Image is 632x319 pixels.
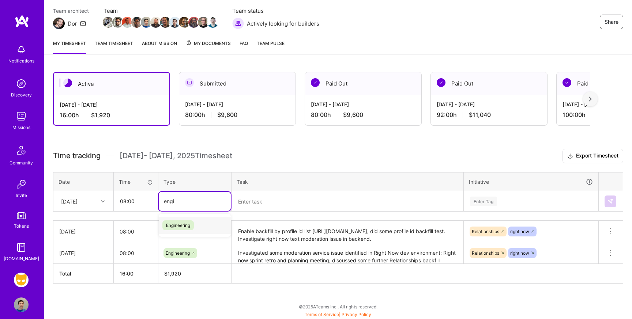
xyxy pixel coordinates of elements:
img: Team Member Avatar [103,17,114,28]
a: Privacy Policy [342,312,371,317]
div: Community [10,159,33,167]
input: HH:MM [114,191,158,211]
img: Team Member Avatar [169,17,180,28]
a: Team timesheet [95,39,133,54]
a: Team Member Avatar [104,16,113,29]
a: Team Member Avatar [180,16,189,29]
img: Team Member Avatar [112,17,123,28]
img: Team Architect [53,18,65,29]
div: Tokens [14,222,29,230]
img: Team Member Avatar [141,17,152,28]
img: guide book [14,240,29,255]
a: Team Member Avatar [170,16,180,29]
span: [DATE] - [DATE] , 2025 Timesheet [120,151,232,160]
img: Team Member Avatar [122,17,133,28]
th: 16:00 [114,264,158,284]
textarea: Enable backfill by profile id list [URL][DOMAIN_NAME], did some profile id backfill test. Investi... [232,221,463,242]
i: icon Mail [80,20,86,26]
div: Paid Out [305,72,421,95]
span: Actively looking for builders [247,20,319,27]
img: discovery [14,76,29,91]
span: right now [510,229,529,234]
img: Team Member Avatar [131,17,142,28]
img: Paid Out [563,78,571,87]
a: Grindr: Mobile + BE + Cloud [12,273,30,287]
div: Time [119,178,153,186]
div: [DATE] - [DATE] [185,100,290,108]
img: Team Member Avatar [160,17,171,28]
span: | [305,312,371,317]
th: Type [158,172,232,191]
i: icon Chevron [101,200,105,203]
span: Team status [232,7,319,15]
div: Missions [12,124,30,131]
span: Time tracking [53,151,101,160]
div: 16:00 h [60,111,163,119]
div: Active [54,73,169,95]
img: Grindr: Mobile + BE + Cloud [14,273,29,287]
div: 80:00 h [311,111,415,119]
div: 92:00 h [437,111,541,119]
span: Relationships [472,250,499,256]
span: Share [605,18,618,26]
div: 80:00 h [185,111,290,119]
span: $11,040 [469,111,491,119]
span: My Documents [186,39,231,48]
a: Team Member Avatar [199,16,208,29]
button: Share [600,15,623,29]
div: Notifications [8,57,34,65]
a: Team Member Avatar [142,16,151,29]
img: logo [15,15,29,28]
span: $1,920 [91,111,110,119]
i: icon Download [567,152,573,160]
span: Relationships [472,229,499,234]
span: right now [510,250,529,256]
a: Team Member Avatar [132,16,142,29]
th: Task [232,172,464,191]
img: Team Member Avatar [207,17,218,28]
img: Team Member Avatar [188,17,199,28]
img: bell [14,42,29,57]
span: Team [104,7,218,15]
a: User Avatar [12,297,30,312]
div: Initiative [469,178,593,186]
img: Team Member Avatar [150,17,161,28]
th: Date [53,172,114,191]
a: Team Member Avatar [151,16,161,29]
div: [DATE] - [DATE] [60,101,163,109]
div: © 2025 ATeams Inc., All rights reserved. [44,297,632,316]
a: Terms of Service [305,312,339,317]
a: Team Member Avatar [161,16,170,29]
a: My timesheet [53,39,86,54]
div: Invite [16,191,27,199]
img: Submitted [185,78,194,87]
a: Team Member Avatar [123,16,132,29]
span: Engineering [166,250,190,256]
div: Paid Out [431,72,547,95]
th: Total [53,264,114,284]
img: teamwork [14,109,29,124]
span: $9,600 [343,111,363,119]
div: [DATE] [59,228,108,235]
div: [DATE] - [DATE] [311,100,415,108]
div: [DATE] [59,249,108,257]
span: Team architect [53,7,89,15]
input: HH:MM [114,243,158,263]
input: HH:MM [114,222,158,241]
img: Team Member Avatar [198,17,209,28]
img: Paid Out [437,78,445,87]
a: FAQ [240,39,248,54]
a: Team Member Avatar [189,16,199,29]
div: [DATE] [61,197,78,205]
a: Team Member Avatar [113,16,123,29]
a: My Documents [186,39,231,54]
div: [DOMAIN_NAME] [4,255,39,262]
span: Team Pulse [257,41,285,46]
img: Submit [607,198,613,204]
img: Invite [14,177,29,191]
div: Dor [68,20,77,27]
div: Submitted [179,72,296,95]
img: tokens [17,212,26,219]
img: User Avatar [14,297,29,312]
span: $ 1,920 [164,270,181,277]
